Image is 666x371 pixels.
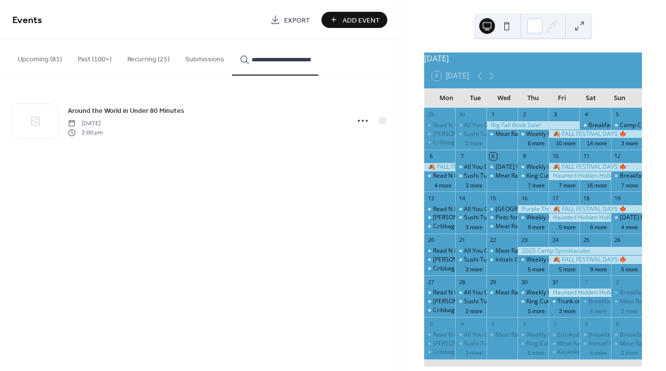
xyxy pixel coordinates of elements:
div: 5 [614,111,621,118]
div: Weekly Family Story Time: Thursdays [526,256,628,264]
div: Sushi Tuesdays! [464,172,508,180]
button: 3 more [462,222,486,231]
div: Sushi Tuesdays! [464,340,508,348]
button: 3 more [462,348,486,356]
div: [PERSON_NAME] Mondays at Sunshine's! [433,340,545,348]
div: Margarita Mondays at Sunshine's! [424,213,455,222]
a: Add Event [321,12,387,28]
div: Cribbage Doubles League at [PERSON_NAME] Brewery [433,138,583,147]
div: Mon [432,88,461,108]
div: 4 [458,320,465,327]
div: 29 [427,111,434,118]
div: Sushi Tuesdays! [464,297,508,306]
div: 8 [490,153,497,160]
div: 20 [427,237,434,244]
div: Weekly Family Story Time: Thursdays [518,213,549,222]
button: 2 more [617,348,642,356]
div: Margarita Mondays at Sunshine's! [424,340,455,348]
span: Around the World in Under 80 Minutes [68,106,184,116]
div: Meat Raffle at Snarky Loon Brewing [611,340,642,348]
button: Upcoming (81) [10,40,70,75]
div: All You Can Eat Tacos [455,331,486,339]
div: 16 [521,194,528,202]
div: Lakes Area United Way 2025 Chili Cook-Off [487,205,518,213]
div: 🍂 FALL FESTIVAL DAYS 🍁 [424,163,455,171]
div: 27 [427,278,434,286]
div: Tue [461,88,490,108]
div: Weekly Family Story Time: Thursdays [518,163,549,171]
button: Submissions [177,40,232,75]
div: Breakfast at Sunshine’s! [611,331,642,339]
button: 7 more [617,181,642,189]
div: 11 [582,153,590,160]
button: 5 more [617,265,642,273]
button: 6 more [524,348,549,356]
div: Initials Game Live [Roundhouse Brewery] [495,256,608,264]
div: Weekly Family Story Time: Thursdays [518,331,549,339]
div: 17 [551,194,559,202]
button: 14 more [583,138,610,147]
div: Breakfast at Sunshine’s! [611,289,642,297]
button: 5 more [524,265,549,273]
div: 21 [458,237,465,244]
div: Smoked Rib Fridays! [557,331,612,339]
div: Breakfast at Sunshine’s! [579,331,610,339]
div: [DATE] [424,53,642,64]
button: 2 more [462,138,486,147]
div: 9 [521,153,528,160]
div: Cribbage Doubles League at [PERSON_NAME] Brewery [433,348,583,356]
button: 2 more [462,306,486,315]
div: Meat Raffle at Lucky's Tavern [487,222,518,231]
div: Meat Raffle at [GEOGRAPHIC_DATA] [495,130,595,138]
div: King Cut Prime Rib at Freddy's [526,297,608,306]
div: 1 [582,278,590,286]
button: 4 more [617,222,642,231]
div: Breakfast at Sunshine’s! [588,331,654,339]
div: Fri [548,88,577,108]
div: Meat Raffle at Lucky's Tavern [487,172,518,180]
div: Read N Play Every Monday [424,247,455,255]
div: Cribbage Doubles League at Jack Pine Brewery [424,222,455,231]
div: [PERSON_NAME] Mondays at Sunshine's! [433,297,545,306]
div: Cribbage Doubles League at [PERSON_NAME] Brewery [433,222,583,231]
div: Sushi Tuesdays! [455,297,486,306]
button: 5 more [524,306,549,315]
div: Read N Play Every [DATE] [433,205,503,213]
div: Cribbage Doubles League at Jack Pine Brewery [424,265,455,273]
div: 2025 Camp Spooktacular [518,247,642,255]
div: Sushi Tuesdays! [455,256,486,264]
div: 26 [614,237,621,244]
div: 15 [490,194,497,202]
div: Sushi Tuesdays! [455,340,486,348]
div: Pints for a Purpose – HOPE [487,213,518,222]
div: Read N Play Every Monday [424,172,455,180]
div: All You Can Eat Tacos [455,205,486,213]
button: 5 more [555,265,579,273]
div: Meat Raffle at Lucky's Tavern [487,289,518,297]
button: Recurring (25) [119,40,177,75]
div: Breakfast at Sunshine’s! [588,121,654,130]
div: Weekly Family Story Time: Thursdays [518,289,549,297]
div: Pints for a Purpose – HOPE [495,213,569,222]
button: 8 more [586,222,610,231]
div: 10 [551,153,559,160]
div: Read N Play Every Monday [424,331,455,339]
button: 10 more [552,138,579,147]
div: 28 [458,278,465,286]
div: Sat [577,88,606,108]
a: Around the World in Under 80 Minutes [68,105,184,116]
div: Read N Play Every Monday [424,121,455,130]
button: 9 more [524,222,549,231]
div: Sushi Tuesdays! [455,213,486,222]
div: All You Can Eat Tacos [455,163,486,171]
div: All You Can Eat Tacos [455,121,486,130]
div: Meat Raffle at [GEOGRAPHIC_DATA] [557,340,657,348]
button: 4 more [586,306,610,315]
div: Cribbage Doubles League at [PERSON_NAME] Brewery [433,306,583,315]
div: 🍂 FALL FESTIVAL DAYS 🍁 [549,163,642,171]
div: [PERSON_NAME] Mondays at Sunshine's! [433,130,545,138]
button: 9 more [586,265,610,273]
div: 8 [582,320,590,327]
button: 4 more [431,181,455,189]
div: King Cut Prime Rib at Freddy's [526,172,608,180]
